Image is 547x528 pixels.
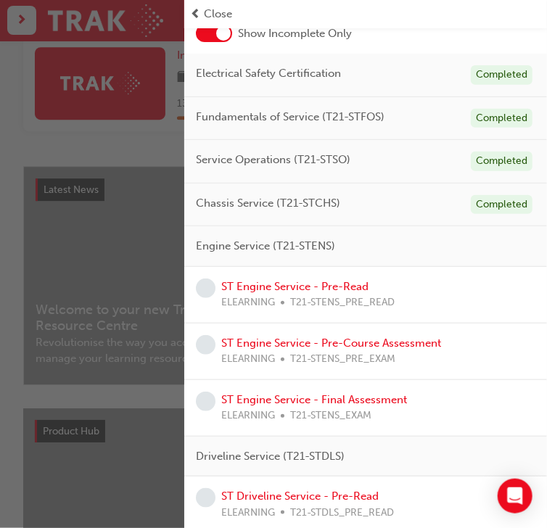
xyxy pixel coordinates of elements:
span: ELEARNING [221,408,275,424]
span: Engine Service (T21-STENS) [196,238,335,255]
span: T21-STENS_EXAM [290,408,371,424]
span: learningRecordVerb_NONE-icon [196,279,215,298]
span: prev-icon [190,6,201,22]
div: Completed [471,195,532,215]
button: prev-iconClose [190,6,541,22]
span: Show Incomplete Only [238,25,352,42]
span: Service Operations (T21-STSO) [196,152,350,168]
a: ST Driveline Service - Pre-Read [221,490,379,503]
span: ELEARNING [221,294,275,311]
a: ST Engine Service - Pre-Course Assessment [221,337,441,350]
div: Completed [471,109,532,128]
span: learningRecordVerb_NONE-icon [196,488,215,508]
span: learningRecordVerb_NONE-icon [196,392,215,411]
span: learningRecordVerb_NONE-icon [196,335,215,355]
span: Chassis Service (T21-STCHS) [196,195,340,212]
span: Fundamentals of Service (T21-STFOS) [196,109,384,125]
div: Completed [471,65,532,85]
span: Close [204,6,232,22]
span: ELEARNING [221,505,275,521]
span: T21-STENS_PRE_READ [290,294,395,311]
a: ST Engine Service - Pre-Read [221,280,369,293]
div: Open Intercom Messenger [498,479,532,513]
span: Electrical Safety Certification [196,65,341,82]
span: Driveline Service (T21-STDLS) [196,448,345,465]
span: T21-STDLS_PRE_READ [290,505,394,521]
span: T21-STENS_PRE_EXAM [290,351,395,368]
div: Completed [471,152,532,171]
a: ST Engine Service - Final Assessment [221,393,407,406]
span: ELEARNING [221,351,275,368]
